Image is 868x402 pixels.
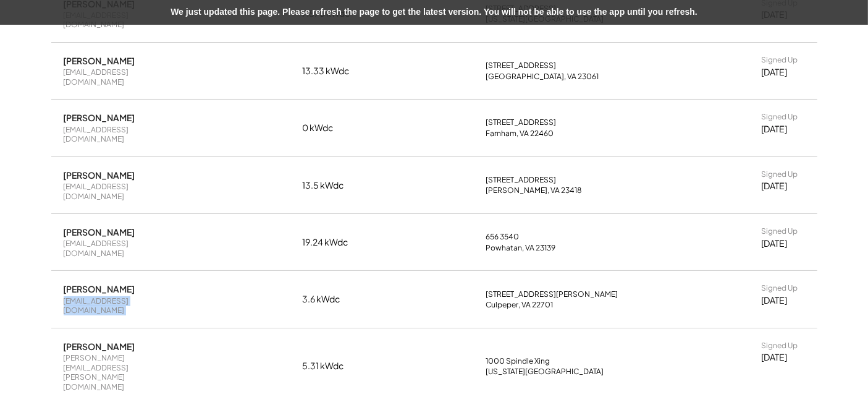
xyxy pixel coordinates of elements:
[761,123,787,135] div: [DATE]
[761,237,787,250] div: [DATE]
[486,289,618,299] div: [STREET_ADDRESS][PERSON_NAME]
[486,186,582,195] div: [PERSON_NAME], VA 23418
[302,65,364,77] div: 13.33 kWdc
[486,232,519,242] div: 656 3540
[302,360,364,372] div: 5.31 kWdc
[64,353,181,391] div: [PERSON_NAME][EMAIL_ADDRESS][PERSON_NAME][DOMAIN_NAME]
[761,112,798,122] div: Signed Up
[302,236,364,249] div: 19.24 kWdc
[761,341,798,351] div: Signed Up
[64,125,181,144] div: [EMAIL_ADDRESS][DOMAIN_NAME]
[64,169,135,181] div: [PERSON_NAME]
[486,72,599,82] div: [GEOGRAPHIC_DATA], VA 23061
[761,180,787,192] div: [DATE]
[64,341,135,352] div: [PERSON_NAME]
[64,283,135,294] div: [PERSON_NAME]
[761,55,798,65] div: Signed Up
[761,226,798,236] div: Signed Up
[486,129,554,139] div: Farnham, VA 22460
[486,61,556,71] div: [STREET_ADDRESS]
[64,296,181,315] div: [EMAIL_ADDRESS][DOMAIN_NAME]
[486,175,556,185] div: [STREET_ADDRESS]
[64,226,135,237] div: [PERSON_NAME]
[761,294,787,307] div: [DATE]
[486,243,555,253] div: Powhatan, VA 23139
[761,169,798,179] div: Signed Up
[64,239,181,258] div: [EMAIL_ADDRESS][DOMAIN_NAME]
[486,367,604,377] div: [US_STATE][GEOGRAPHIC_DATA]
[486,300,553,310] div: Culpeper, VA 22701
[761,351,787,364] div: [DATE]
[64,182,181,201] div: [EMAIL_ADDRESS][DOMAIN_NAME]
[302,122,364,134] div: 0 kWdc
[302,293,364,306] div: 3.6 kWdc
[761,283,798,293] div: Signed Up
[302,179,364,192] div: 13.5 kWdc
[761,66,787,79] div: [DATE]
[64,112,135,123] div: [PERSON_NAME]
[64,55,135,66] div: [PERSON_NAME]
[486,118,556,127] div: [STREET_ADDRESS]
[64,67,181,87] div: [EMAIL_ADDRESS][DOMAIN_NAME]
[486,356,550,366] div: 1000 Spindle Xing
